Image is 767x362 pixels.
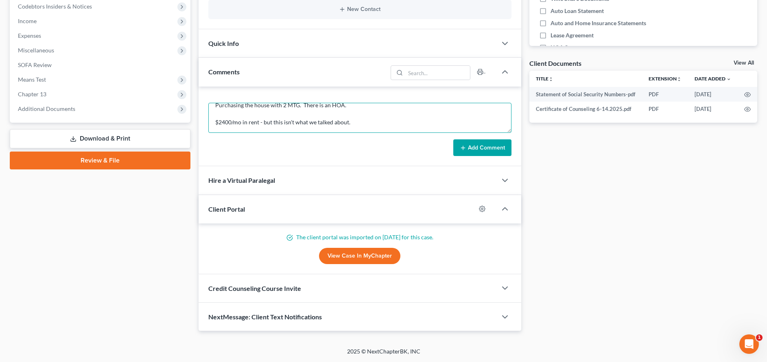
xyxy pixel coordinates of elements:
[734,60,754,66] a: View All
[551,31,594,39] span: Lease Agreement
[208,205,245,213] span: Client Portal
[208,68,240,76] span: Comments
[10,152,190,169] a: Review & File
[18,3,92,10] span: Codebtors Insiders & Notices
[726,77,731,82] i: expand_more
[695,76,731,82] a: Date Added expand_more
[208,39,239,47] span: Quick Info
[18,105,75,112] span: Additional Documents
[405,66,470,80] input: Search...
[208,313,322,321] span: NextMessage: Client Text Notifications
[551,19,646,27] span: Auto and Home Insurance Statements
[551,43,591,52] span: HOA Statement
[642,87,688,102] td: PDF
[18,32,41,39] span: Expenses
[529,102,642,116] td: Certificate of Counseling 6-14.2025.pdf
[551,7,604,15] span: Auto Loan Statement
[642,102,688,116] td: PDF
[215,6,505,13] button: New Contact
[756,334,763,341] span: 1
[18,76,46,83] span: Means Test
[208,284,301,292] span: Credit Counseling Course Invite
[11,58,190,72] a: SOFA Review
[18,61,52,68] span: SOFA Review
[18,17,37,24] span: Income
[152,347,616,362] div: 2025 © NextChapterBK, INC
[688,87,738,102] td: [DATE]
[649,76,682,82] a: Extensionunfold_more
[10,129,190,148] a: Download & Print
[529,59,581,67] div: Client Documents
[18,47,54,54] span: Miscellaneous
[529,87,642,102] td: Statement of Social Security Numbers-pdf
[319,248,400,264] a: View Case in MyChapter
[208,176,275,184] span: Hire a Virtual Paralegal
[548,77,553,82] i: unfold_more
[677,77,682,82] i: unfold_more
[18,91,46,98] span: Chapter 13
[208,233,511,241] p: The client portal was imported on [DATE] for this case.
[739,334,759,354] iframe: Intercom live chat
[688,102,738,116] td: [DATE]
[536,76,553,82] a: Titleunfold_more
[453,139,511,156] button: Add Comment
